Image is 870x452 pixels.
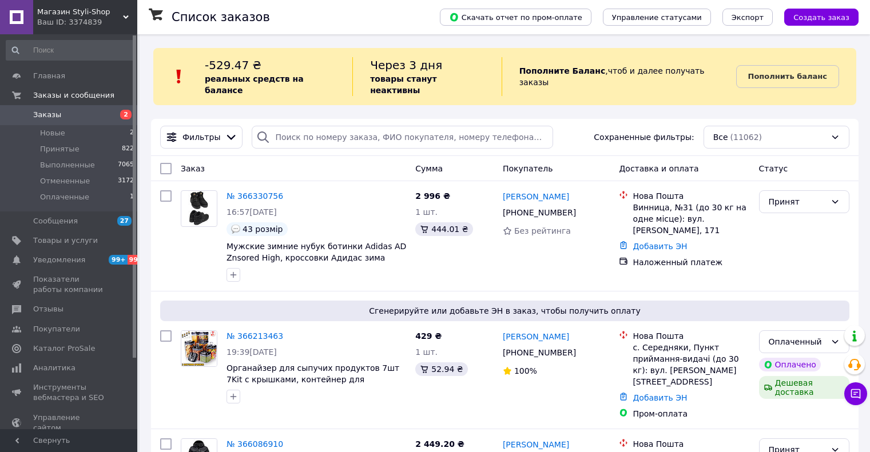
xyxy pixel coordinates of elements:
span: 2 [130,128,134,138]
div: [PHONE_NUMBER] [500,205,578,221]
input: Поиск по номеру заказа, ФИО покупателя, номеру телефона, Email, номеру накладной [252,126,553,149]
span: 3172 [118,176,134,186]
span: Сообщения [33,216,78,226]
span: Покупатели [33,324,80,334]
span: Товары и услуги [33,235,98,246]
a: [PERSON_NAME] [503,331,569,342]
a: Добавить ЭН [633,242,687,251]
span: Новые [40,128,65,138]
span: (11062) [730,133,762,142]
span: 2 [120,110,132,119]
img: Фото товару [181,331,217,366]
span: Сгенерируйте или добавьте ЭН в заказ, чтобы получить оплату [165,305,845,317]
span: 100% [514,366,537,375]
a: Добавить ЭН [633,393,687,402]
span: Оплаченные [40,192,89,202]
a: Мужские зимние нубук ботинки Adidas AD Znsored High, кроссовки Адидас зима черные на флисе. Мужск... [227,242,406,274]
span: 2 996 ₴ [415,191,450,201]
span: Управление сайтом [33,413,106,433]
span: 1 шт. [415,347,438,357]
div: Винница, №31 (до 30 кг на одне місце): вул. [PERSON_NAME], 171 [633,202,749,236]
span: Скачать отчет по пром-оплате [449,12,582,22]
span: Отмененные [40,176,90,186]
button: Управление статусами [603,9,711,26]
span: 822 [122,144,134,154]
div: Оплаченный [769,335,826,348]
span: Выполненные [40,160,95,170]
div: Ваш ID: 3374839 [37,17,137,27]
span: 19:39[DATE] [227,347,277,357]
span: Покупатель [503,164,553,173]
img: Фото товару [188,191,210,226]
span: Заказы [33,110,61,120]
span: Отзывы [33,304,63,314]
span: 2 449.20 ₴ [415,439,464,449]
img: :exclamation: [170,68,188,85]
div: Дешевая доставка [759,376,849,399]
span: -529.47 ₴ [205,58,261,72]
div: Принят [769,195,826,208]
div: 52.94 ₴ [415,362,467,376]
span: 99+ [128,255,146,265]
span: Без рейтинга [514,226,571,235]
span: Создать заказ [793,13,849,22]
span: Заказы и сообщения [33,90,114,101]
span: Магазин Styli-Shop [37,7,123,17]
span: 429 ₴ [415,331,442,341]
a: Органайзер для сыпучих продуктов 7шт 7Kit с крышками, контейнер для хранения пищевых продуктов, г... [227,363,399,407]
a: № 366086910 [227,439,283,449]
div: , чтоб и далее получать заказы [502,57,736,96]
b: Пополните Баланс [519,66,606,75]
span: Управление статусами [612,13,702,22]
span: 16:57[DATE] [227,207,277,217]
div: Наложенный платеж [633,257,749,268]
span: 1 шт. [415,207,438,217]
span: Фильтры [182,131,220,143]
span: Показатели работы компании [33,274,106,295]
a: № 366330756 [227,191,283,201]
button: Создать заказ [784,9,859,26]
span: Каталог ProSale [33,343,95,354]
div: [PHONE_NUMBER] [500,345,578,361]
span: 99+ [109,255,128,265]
a: Создать заказ [773,12,859,21]
span: 1 [130,192,134,202]
button: Чат с покупателем [844,382,867,405]
button: Экспорт [722,9,773,26]
a: [PERSON_NAME] [503,439,569,450]
a: [PERSON_NAME] [503,191,569,202]
span: 27 [117,216,132,226]
span: 43 розмір [243,225,283,234]
span: Уведомления [33,255,85,265]
b: Пополнить баланс [748,72,827,81]
div: с. Середняки, Пункт приймання-видачі (до 30 кг): вул. [PERSON_NAME][STREET_ADDRESS] [633,342,749,387]
button: Скачать отчет по пром-оплате [440,9,591,26]
div: Нова Пошта [633,438,749,450]
div: Оплачено [759,358,821,371]
a: Фото товару [181,190,217,227]
span: Через 3 дня [370,58,442,72]
span: Статус [759,164,788,173]
div: Нова Пошта [633,190,749,202]
span: 7065 [118,160,134,170]
span: Экспорт [732,13,764,22]
span: Инструменты вебмастера и SEO [33,382,106,403]
input: Поиск [6,40,135,61]
a: Пополнить баланс [736,65,839,88]
span: Аналитика [33,363,76,373]
div: Пром-оплата [633,408,749,419]
span: Сумма [415,164,443,173]
span: Принятые [40,144,80,154]
img: :speech_balloon: [231,225,240,234]
a: № 366213463 [227,331,283,341]
h1: Список заказов [172,10,270,24]
span: Главная [33,71,65,81]
div: 444.01 ₴ [415,222,472,236]
b: реальных средств на балансе [205,74,304,95]
span: Доставка и оплата [619,164,698,173]
span: Сохраненные фильтры: [594,131,694,143]
span: Все [713,131,728,143]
